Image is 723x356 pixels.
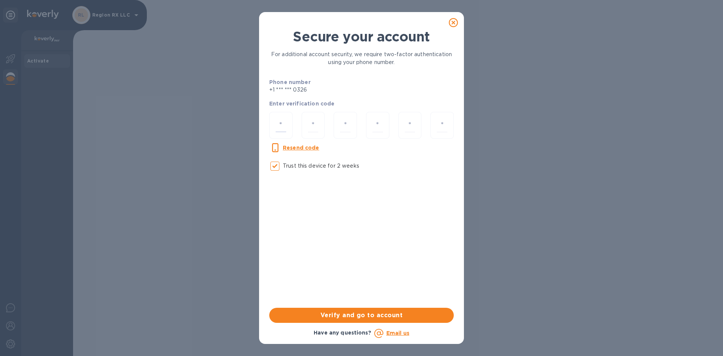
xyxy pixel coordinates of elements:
h1: Secure your account [269,29,454,44]
button: Verify and go to account [269,308,454,323]
p: Trust this device for 2 weeks [283,162,359,170]
p: For additional account security, we require two-factor authentication using your phone number. [269,50,454,66]
p: Enter verification code [269,100,454,107]
b: Have any questions? [314,330,371,336]
u: Resend code [283,145,319,151]
span: Verify and go to account [275,311,448,320]
a: Email us [386,330,409,336]
b: Phone number [269,79,311,85]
